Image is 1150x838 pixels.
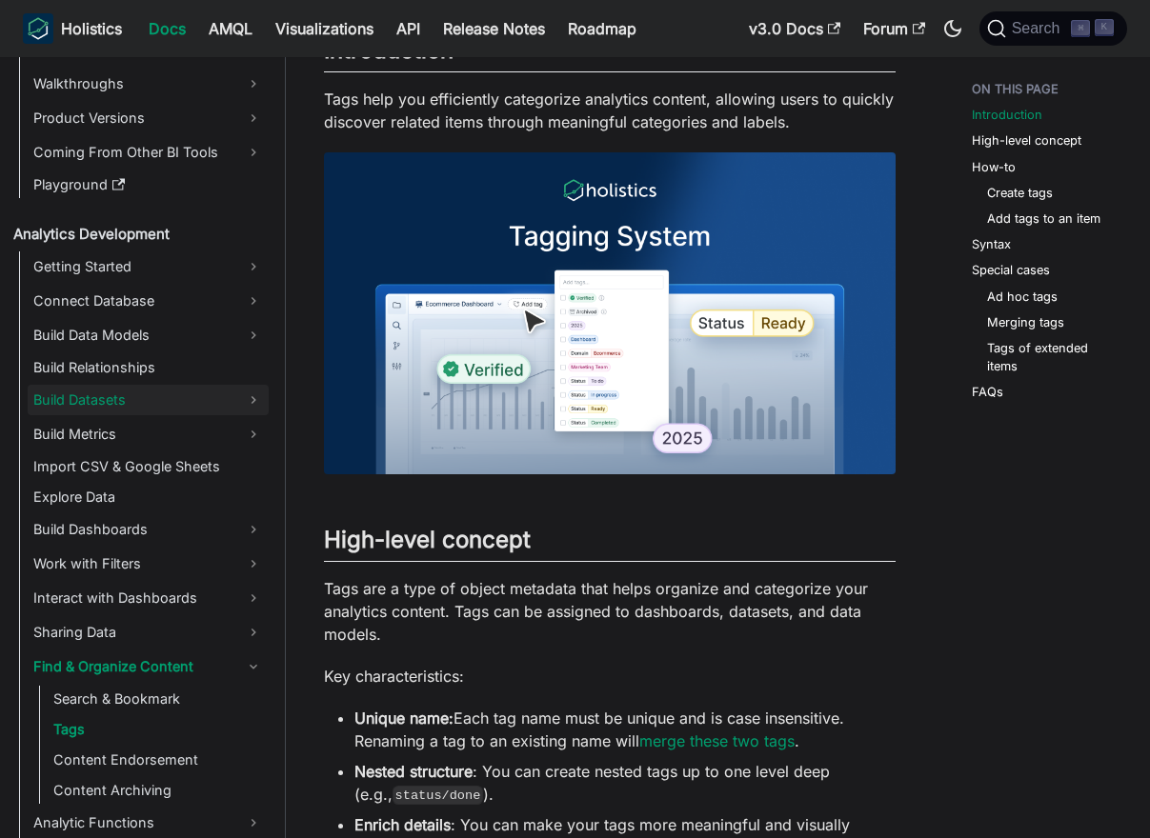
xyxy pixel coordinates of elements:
a: Playground [28,171,269,198]
a: API [385,13,432,44]
a: FAQs [972,383,1003,401]
a: Ad hoc tags [987,288,1058,306]
a: Build Datasets [28,385,269,415]
a: Import CSV & Google Sheets [28,453,269,480]
a: Forum [852,13,937,44]
a: Analytic Functions [28,808,269,838]
a: Search & Bookmark [48,686,269,712]
a: Build Data Models [28,320,269,350]
a: Roadmap [556,13,648,44]
a: Build Metrics [28,419,269,449]
li: : You can create nested tags up to one level deep (e.g., ). [354,760,896,806]
a: Add tags to an item [987,209,1100,228]
a: Getting Started [28,251,269,282]
a: Content Archiving [48,777,269,804]
strong: Enrich details [354,815,451,834]
h2: High-level concept [324,526,896,562]
a: Interact with Dashboards [28,583,269,613]
p: Tags help you efficiently categorize analytics content, allowing users to quickly discover relate... [324,88,896,133]
a: Create tags [987,184,1053,202]
li: Each tag name must be unique and is case insensitive. Renaming a tag to an existing name will . [354,707,896,752]
a: Analytics Development [8,221,269,248]
a: Sharing Data [28,617,269,648]
a: Special cases [972,261,1050,279]
a: Docs [137,13,197,44]
button: Search (Command+K) [979,11,1127,46]
a: HolisticsHolistics [23,13,122,44]
strong: Unique name: [354,708,454,728]
code: status/done [393,786,483,805]
p: Key characteristics: [324,665,896,688]
a: merge these two tags [639,731,795,750]
a: Build Relationships [28,354,269,381]
kbd: K [1095,19,1114,36]
a: Tags [48,716,269,743]
p: Tags are a type of object metadata that helps organize and categorize your analytics content. Tag... [324,577,896,646]
a: Merging tags [987,313,1064,331]
a: v3.0 Docs [737,13,852,44]
a: Connect Database [28,286,269,316]
a: Tags of extended items [987,339,1112,375]
a: Find & Organize Content [28,651,269,682]
a: Explore Data [28,484,269,510]
a: Content Endorsement [48,747,269,773]
a: Syntax [972,235,1011,253]
b: Holistics [61,17,122,40]
a: Product Versions [28,103,269,133]
img: Tagging System [324,152,896,474]
a: How-to [972,158,1016,176]
a: Release Notes [432,13,556,44]
a: Introduction [972,106,1042,124]
a: AMQL [197,13,264,44]
kbd: ⌘ [1071,20,1090,37]
span: Search [1006,20,1072,37]
a: Visualizations [264,13,385,44]
a: Build Dashboards [28,514,269,545]
img: Holistics [23,13,53,44]
a: Walkthroughs [28,69,269,99]
strong: Nested structure [354,762,473,781]
button: Switch between dark and light mode (currently dark mode) [938,13,968,44]
a: Coming From Other BI Tools [28,137,269,168]
a: High-level concept [972,131,1081,150]
a: Work with Filters [28,549,269,579]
